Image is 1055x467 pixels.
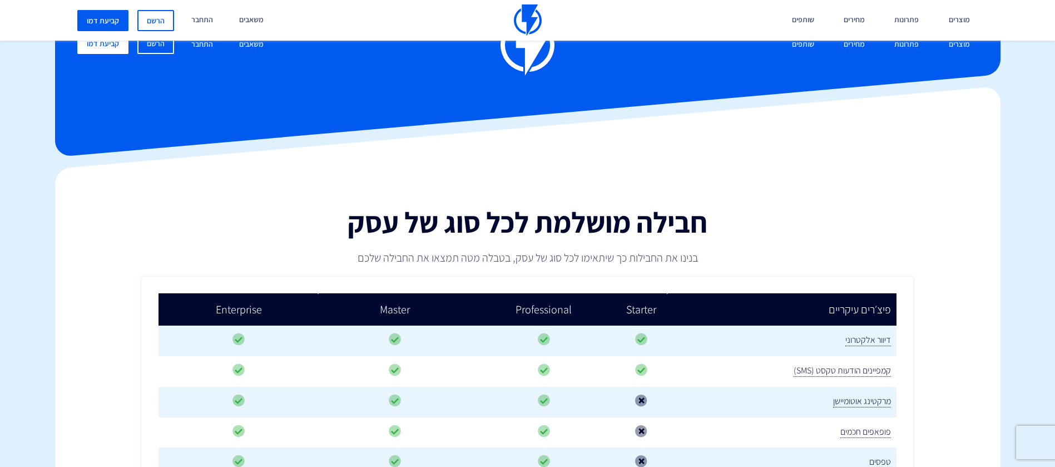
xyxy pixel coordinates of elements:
[886,33,927,57] a: פתרונות
[667,293,896,326] td: פיצ׳רים עיקריים
[137,33,174,54] a: הרשם
[472,293,616,326] td: Professional
[840,426,891,438] span: פופאפים חכמים
[137,10,174,31] a: הרשם
[231,33,272,57] a: משאבים
[77,33,128,54] a: קביעת דמו
[616,293,667,326] td: Starter
[784,33,823,57] a: שותפים
[226,250,829,266] p: בנינו את החבילות כך שיתאימו לכל סוג של עסק, בטבלה מטה תמצאו את החבילה שלכם
[833,395,891,407] span: מרקטינג אוטומיישן
[159,293,319,326] td: Enterprise
[319,293,472,326] td: Master
[794,365,891,377] span: קמפיינים הודעות טקסט (SMS)
[183,33,221,57] a: התחבר
[226,207,829,238] h1: חבילה מושלמת לכל סוג של עסק
[835,33,873,57] a: מחירים
[845,334,891,346] span: דיוור אלקטרוני
[940,33,978,57] a: מוצרים
[77,10,128,31] a: קביעת דמו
